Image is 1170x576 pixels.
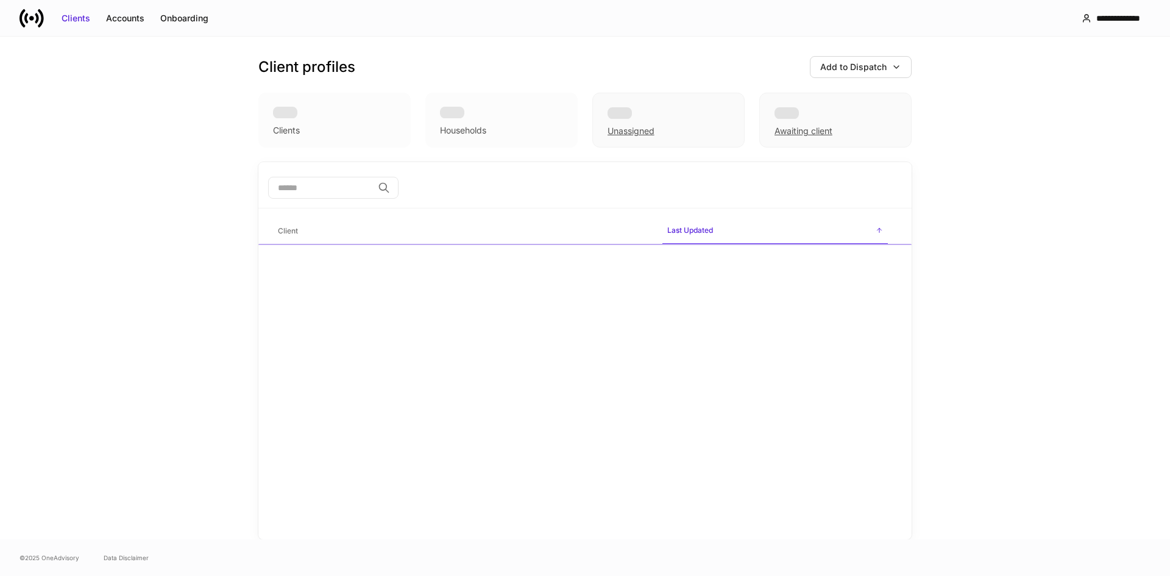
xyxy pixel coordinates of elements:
[98,9,152,28] button: Accounts
[152,9,216,28] button: Onboarding
[160,12,208,24] div: Onboarding
[608,125,654,137] div: Unassigned
[258,57,355,77] h3: Client profiles
[810,56,912,78] button: Add to Dispatch
[667,224,713,236] h6: Last Updated
[662,218,888,244] span: Last Updated
[592,93,745,148] div: Unassigned
[104,553,149,563] a: Data Disclaimer
[775,125,832,137] div: Awaiting client
[278,225,298,236] h6: Client
[820,61,887,73] div: Add to Dispatch
[54,9,98,28] button: Clients
[440,124,486,137] div: Households
[19,553,79,563] span: © 2025 OneAdvisory
[273,219,653,244] span: Client
[62,12,90,24] div: Clients
[759,93,912,148] div: Awaiting client
[273,124,300,137] div: Clients
[106,12,144,24] div: Accounts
